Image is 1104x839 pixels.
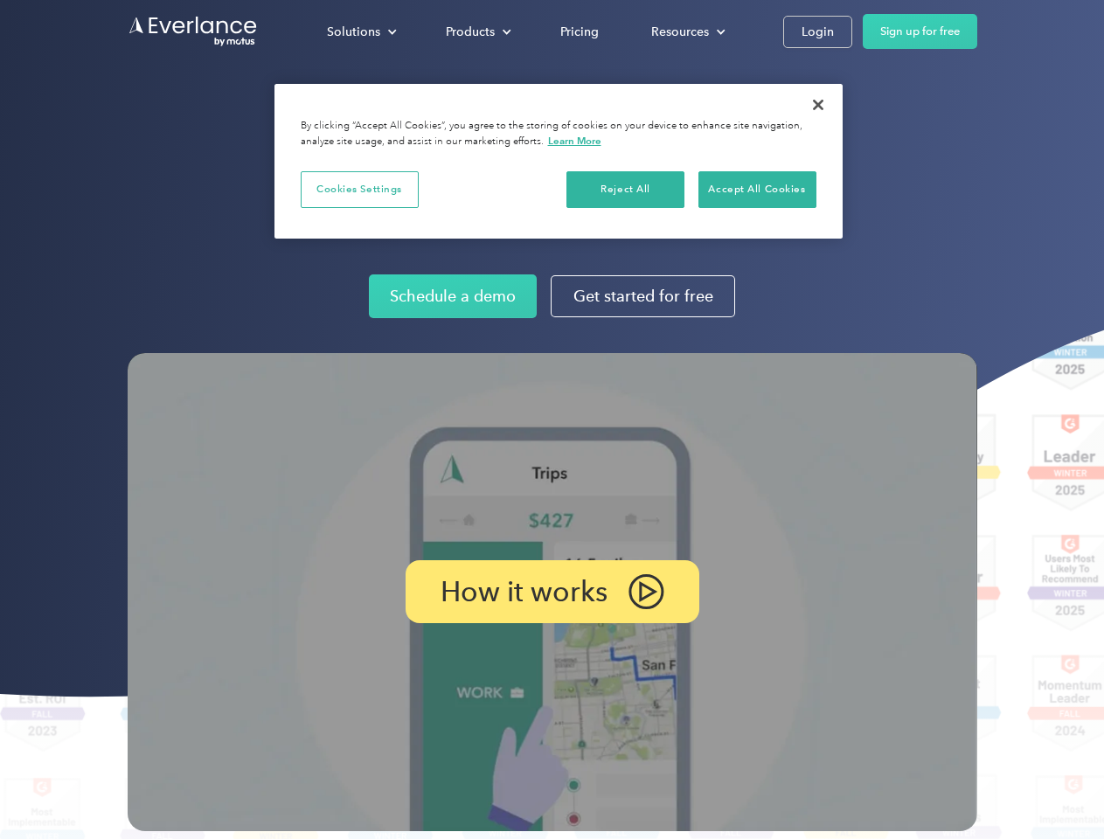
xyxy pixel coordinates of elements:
a: Schedule a demo [369,274,537,318]
div: Resources [651,21,709,43]
a: Go to homepage [128,15,259,48]
button: Cookies Settings [301,171,419,208]
button: Close [799,86,837,124]
p: How it works [441,581,608,602]
div: Solutions [309,17,411,47]
div: Login [802,21,834,43]
div: Products [446,21,495,43]
div: Cookie banner [274,84,843,239]
div: Privacy [274,84,843,239]
button: Reject All [566,171,684,208]
div: By clicking “Accept All Cookies”, you agree to the storing of cookies on your device to enhance s... [301,119,816,149]
button: Accept All Cookies [698,171,816,208]
a: Pricing [543,17,616,47]
a: More information about your privacy, opens in a new tab [548,135,601,147]
a: Sign up for free [863,14,977,49]
a: Get started for free [551,275,735,317]
div: Products [428,17,525,47]
div: Resources [634,17,739,47]
a: Login [783,16,852,48]
div: Solutions [327,21,380,43]
div: Pricing [560,21,599,43]
input: Submit [128,104,217,141]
